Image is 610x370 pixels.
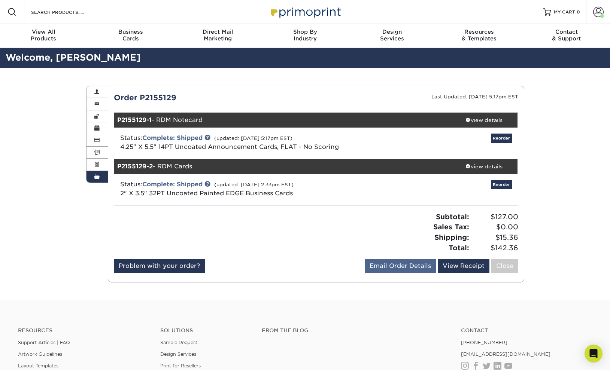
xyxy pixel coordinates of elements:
[18,340,70,345] a: Support Articles | FAQ
[174,28,261,35] span: Direct Mail
[349,28,436,42] div: Services
[160,351,196,357] a: Design Services
[450,163,518,170] div: view details
[160,340,197,345] a: Sample Request
[117,116,152,123] strong: P2155129-1
[461,340,507,345] a: [PHONE_NUMBER]
[120,190,293,197] a: 2" X 3.5" 32PT Uncoated Painted EDGE Business Cards
[585,345,603,363] div: Open Intercom Messenger
[160,363,201,369] a: Print for Resellers
[268,4,343,20] img: Primoprint
[115,134,383,152] div: Status:
[577,9,580,15] span: 0
[262,327,441,334] h4: From the Blog
[261,24,349,48] a: Shop ByIndustry
[434,233,469,241] strong: Shipping:
[431,94,518,100] small: Last Updated: [DATE] 5:17pm EST
[491,259,518,273] a: Close
[471,212,518,222] span: $127.00
[438,259,489,273] a: View Receipt
[114,113,450,128] div: - RDM Notecard
[471,232,518,243] span: $15.36
[114,259,205,273] a: Problem with your order?
[461,327,592,334] a: Contact
[160,327,251,334] h4: Solutions
[436,24,523,48] a: Resources& Templates
[174,28,261,42] div: Marketing
[87,28,174,42] div: Cards
[349,24,436,48] a: DesignServices
[18,327,149,334] h4: Resources
[449,244,469,252] strong: Total:
[365,259,436,273] a: Email Order Details
[114,159,450,174] div: - RDM Cards
[120,143,339,150] a: 4.25" X 5.5" 14PT Uncoated Announcement Cards, FLAT - No Scoring
[450,116,518,124] div: view details
[108,92,316,103] div: Order P2155129
[471,222,518,232] span: $0.00
[523,28,610,35] span: Contact
[461,351,550,357] a: [EMAIL_ADDRESS][DOMAIN_NAME]
[554,9,575,15] span: MY CART
[349,28,436,35] span: Design
[471,243,518,253] span: $142.36
[491,180,512,189] a: Reorder
[87,28,174,35] span: Business
[450,159,518,174] a: view details
[436,28,523,42] div: & Templates
[2,347,64,367] iframe: Google Customer Reviews
[142,134,203,141] a: Complete: Shipped
[115,180,383,198] div: Status:
[117,163,153,170] strong: P2155129-2
[142,181,203,188] a: Complete: Shipped
[261,28,349,35] span: Shop By
[450,113,518,128] a: view details
[261,28,349,42] div: Industry
[491,134,512,143] a: Reorder
[433,223,469,231] strong: Sales Tax:
[214,135,292,141] small: (updated: [DATE] 5:17pm EST)
[30,7,103,16] input: SEARCH PRODUCTS.....
[214,182,294,187] small: (updated: [DATE] 2:33pm EST)
[436,28,523,35] span: Resources
[523,28,610,42] div: & Support
[87,24,174,48] a: BusinessCards
[523,24,610,48] a: Contact& Support
[436,212,469,221] strong: Subtotal:
[174,24,261,48] a: Direct MailMarketing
